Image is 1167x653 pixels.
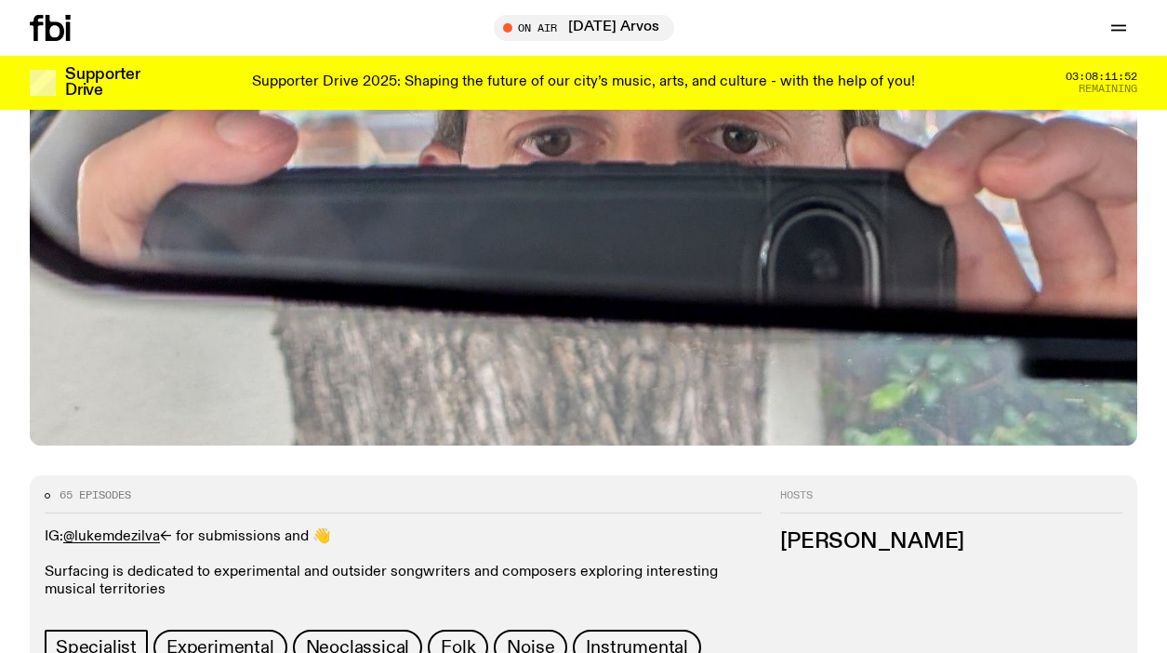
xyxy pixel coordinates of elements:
p: IG: <- for submissions and 👋 Surfacing is dedicated to experimental and outsider songwriters and ... [45,528,762,600]
h3: [PERSON_NAME] [780,532,1122,553]
h2: Hosts [780,490,1122,513]
h3: Supporter Drive [65,67,139,99]
span: 65 episodes [60,490,131,500]
p: Supporter Drive 2025: Shaping the future of our city’s music, arts, and culture - with the help o... [252,74,915,91]
span: 03:08:11:52 [1066,72,1137,82]
button: On Air[DATE] Arvos [494,15,674,41]
span: Remaining [1079,84,1137,94]
a: @lukemdezilva [63,529,160,544]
